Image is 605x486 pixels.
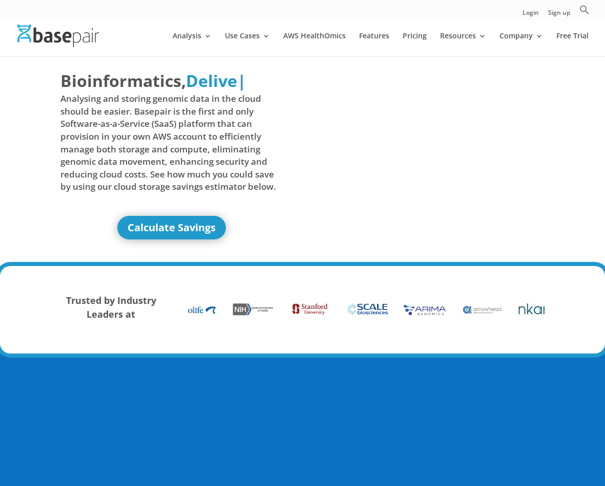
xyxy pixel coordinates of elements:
[579,5,590,15] svg: Search
[359,32,389,56] a: Features
[225,32,270,56] a: Use Cases
[117,216,226,239] a: Calculate Savings
[283,32,346,56] a: AWS HealthOmics
[60,93,283,193] span: Analysing and storing genomic data in the cloud should be easier. Basepair is the first and only ...
[499,32,543,56] a: Company
[173,32,212,56] a: Analysis
[548,10,570,20] a: Sign up
[556,32,589,56] a: Free Trial
[60,69,186,93] span: Bioinformatics,
[403,32,427,56] a: Pricing
[579,5,590,20] a: Search Icon Link
[186,70,237,92] span: Delive
[17,25,99,47] img: Basepair
[440,32,486,56] a: Resources
[308,69,531,194] iframe: Basepair - NGS Analysis Simplified
[523,10,539,20] a: Login
[66,294,156,320] strong: Trusted by Industry Leaders at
